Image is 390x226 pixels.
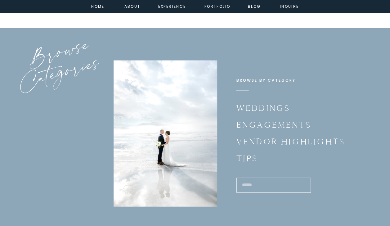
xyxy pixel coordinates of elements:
[124,3,138,9] a: about
[11,33,94,81] p: Browse Categories
[236,77,301,84] h2: browse by category
[158,3,183,9] a: experience
[278,3,301,9] a: inquire
[236,152,287,164] a: tips
[236,102,293,114] a: Weddings
[236,135,354,147] a: vendor highlights
[243,3,266,9] a: Blog
[236,118,314,130] a: Engagements
[90,3,106,9] a: home
[204,3,231,9] a: portfolio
